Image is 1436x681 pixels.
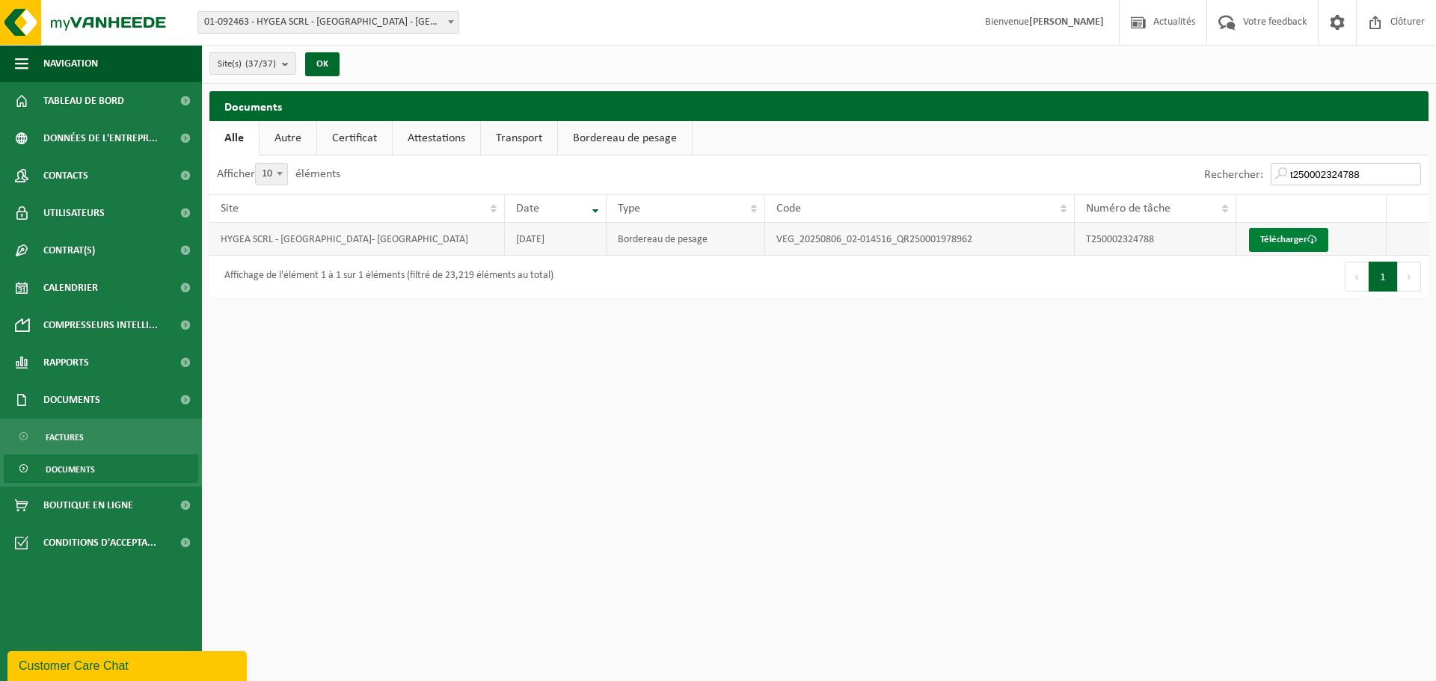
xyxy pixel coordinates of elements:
span: Compresseurs intelli... [43,306,158,344]
a: Alle [209,121,259,155]
span: 10 [255,163,288,185]
label: Rechercher: [1204,169,1263,181]
count: (37/37) [245,59,276,69]
span: Type [618,203,640,215]
td: VEG_20250806_02-014516_QR250001978962 [765,223,1075,256]
button: Previous [1345,262,1369,292]
a: Documents [4,454,198,483]
button: 1 [1369,262,1398,292]
a: Bordereau de pesage [558,121,692,155]
td: HYGEA SCRL - [GEOGRAPHIC_DATA]- [GEOGRAPHIC_DATA] [209,223,505,256]
span: Boutique en ligne [43,487,133,524]
span: Contrat(s) [43,232,95,269]
span: Utilisateurs [43,194,105,232]
a: Certificat [317,121,392,155]
td: [DATE] [505,223,606,256]
a: Factures [4,422,198,451]
span: Documents [43,381,100,419]
span: Site(s) [218,53,276,76]
td: Bordereau de pesage [607,223,765,256]
span: Navigation [43,45,98,82]
span: Contacts [43,157,88,194]
strong: [PERSON_NAME] [1029,16,1104,28]
span: Tableau de bord [43,82,124,120]
span: Documents [46,455,95,484]
div: Affichage de l'élément 1 à 1 sur 1 éléments (filtré de 23,219 éléments au total) [217,263,553,290]
h2: Documents [209,91,1429,120]
label: Afficher éléments [217,168,340,180]
span: 10 [256,164,287,185]
a: Autre [260,121,316,155]
button: Site(s)(37/37) [209,52,296,75]
span: Conditions d'accepta... [43,524,156,561]
span: Code [776,203,801,215]
span: Numéro de tâche [1086,203,1170,215]
td: T250002324788 [1075,223,1236,256]
span: Données de l'entrepr... [43,120,158,157]
a: Transport [481,121,557,155]
span: Site [221,203,239,215]
span: Rapports [43,344,89,381]
button: OK [305,52,340,76]
span: Calendrier [43,269,98,306]
button: Next [1398,262,1421,292]
span: 01-092463 - HYGEA SCRL - HAVRE - HAVRÉ [197,11,459,34]
a: Télécharger [1249,228,1328,252]
span: Date [516,203,539,215]
iframe: chat widget [7,648,250,681]
span: 01-092463 - HYGEA SCRL - HAVRE - HAVRÉ [198,12,458,33]
a: Attestations [393,121,480,155]
span: Factures [46,423,84,452]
